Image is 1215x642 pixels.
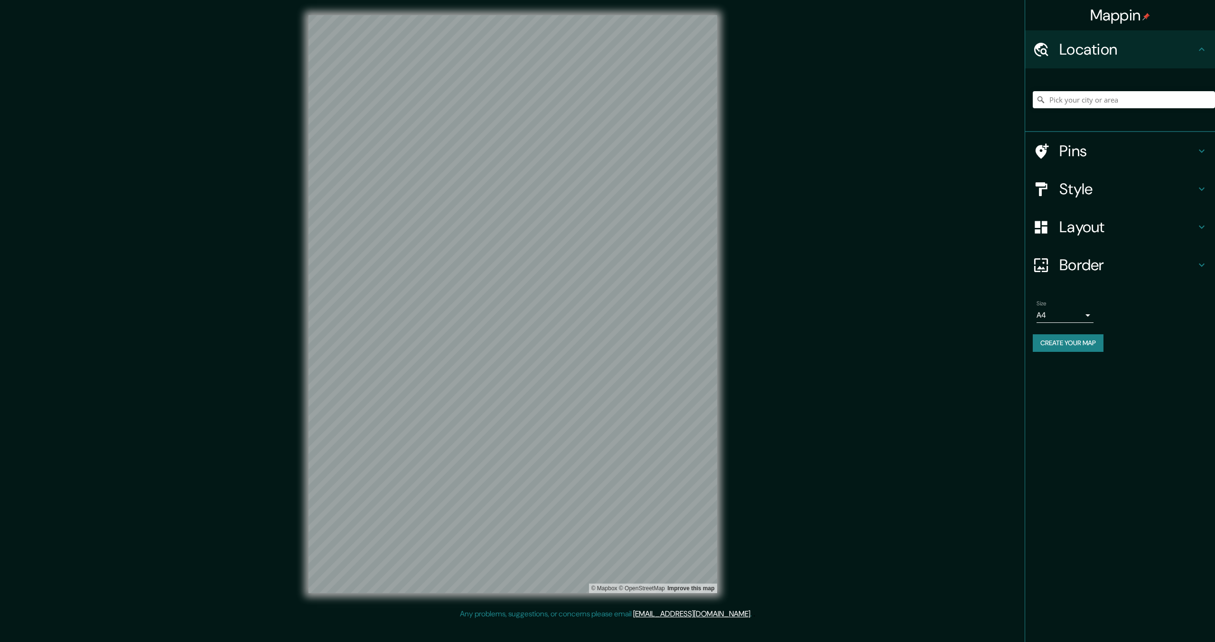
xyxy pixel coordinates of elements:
div: Border [1025,246,1215,284]
p: Any problems, suggestions, or concerns please email . [460,608,752,620]
div: Style [1025,170,1215,208]
input: Pick your city or area [1033,91,1215,108]
label: Size [1037,300,1047,308]
div: . [752,608,753,620]
h4: Mappin [1090,6,1150,25]
a: OpenStreetMap [619,585,665,592]
button: Create your map [1033,334,1103,352]
a: Mapbox [591,585,617,592]
div: A4 [1037,308,1093,323]
h4: Style [1059,179,1196,198]
h4: Pins [1059,142,1196,160]
a: Map feedback [667,585,714,592]
img: pin-icon.png [1142,13,1150,20]
h4: Location [1059,40,1196,59]
div: Pins [1025,132,1215,170]
canvas: Map [308,15,717,593]
div: Layout [1025,208,1215,246]
h4: Layout [1059,217,1196,236]
a: [EMAIL_ADDRESS][DOMAIN_NAME] [633,609,750,619]
div: . [753,608,755,620]
h4: Border [1059,255,1196,274]
div: Location [1025,30,1215,68]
